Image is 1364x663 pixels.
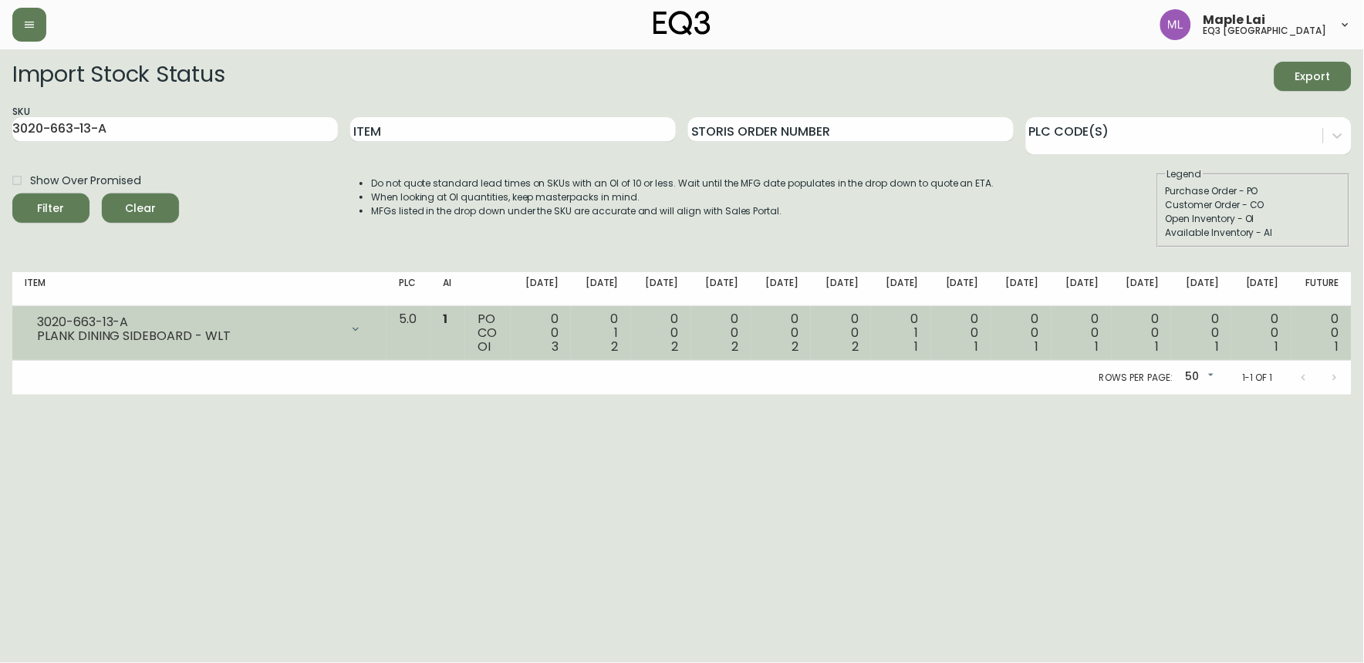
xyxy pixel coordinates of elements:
[612,338,619,355] span: 2
[102,194,179,223] button: Clear
[1287,67,1339,86] span: Export
[371,204,994,218] li: MFGs listed in the drop down under the SKU are accurate and will align with Sales Portal.
[1215,338,1219,355] span: 1
[672,338,679,355] span: 2
[1004,312,1039,354] div: 0 0
[511,272,571,306] th: [DATE]
[871,272,931,306] th: [DATE]
[1291,272,1352,306] th: Future
[478,312,498,354] div: PO CO
[792,338,798,355] span: 2
[552,338,559,355] span: 3
[653,11,711,35] img: logo
[371,177,994,190] li: Do not quote standard lead times on SKUs with an OI of 10 or less. Wait until the MFG date popula...
[1179,365,1217,390] div: 50
[1112,272,1172,306] th: [DATE]
[1035,338,1039,355] span: 1
[1064,312,1099,354] div: 0 0
[37,315,340,329] div: 3020-663-13-A
[1242,371,1273,385] p: 1-1 of 1
[1155,338,1159,355] span: 1
[883,312,919,354] div: 0 1
[430,272,465,306] th: AI
[114,199,167,218] span: Clear
[1183,312,1219,354] div: 0 0
[1244,312,1279,354] div: 0 0
[523,312,559,354] div: 0 0
[1335,338,1339,355] span: 1
[583,312,619,354] div: 0 1
[1275,62,1352,91] button: Export
[823,312,859,354] div: 0 0
[478,338,491,355] span: OI
[1052,272,1112,306] th: [DATE]
[764,312,799,354] div: 0 0
[1160,9,1191,40] img: 61e28cffcf8cc9f4e300d877dd684943
[811,272,871,306] th: [DATE]
[1204,26,1327,35] h5: eq3 [GEOGRAPHIC_DATA]
[1166,167,1204,181] legend: Legend
[1166,226,1342,240] div: Available Inventory - AI
[1304,312,1339,354] div: 0 0
[1124,312,1160,354] div: 0 0
[1166,212,1342,226] div: Open Inventory - OI
[571,272,631,306] th: [DATE]
[371,190,994,204] li: When looking at OI quantities, keep masterpacks in mind.
[30,173,140,189] span: Show Over Promised
[732,338,739,355] span: 2
[1096,338,1099,355] span: 1
[387,272,430,306] th: PLC
[25,312,374,346] div: 3020-663-13-APLANK DINING SIDEBOARD - WLT
[38,199,65,218] div: Filter
[1166,198,1342,212] div: Customer Order - CO
[643,312,679,354] div: 0 0
[12,62,225,91] h2: Import Stock Status
[1171,272,1231,306] th: [DATE]
[751,272,812,306] th: [DATE]
[691,272,751,306] th: [DATE]
[37,329,340,343] div: PLANK DINING SIDEBOARD - WLT
[12,194,89,223] button: Filter
[1166,184,1342,198] div: Purchase Order - PO
[387,306,430,361] td: 5.0
[915,338,919,355] span: 1
[443,310,447,328] span: 1
[1275,338,1279,355] span: 1
[931,272,991,306] th: [DATE]
[852,338,859,355] span: 2
[975,338,979,355] span: 1
[944,312,979,354] div: 0 0
[1099,371,1173,385] p: Rows per page:
[1204,14,1266,26] span: Maple Lai
[704,312,739,354] div: 0 0
[12,272,387,306] th: Item
[1231,272,1291,306] th: [DATE]
[631,272,691,306] th: [DATE]
[991,272,1052,306] th: [DATE]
